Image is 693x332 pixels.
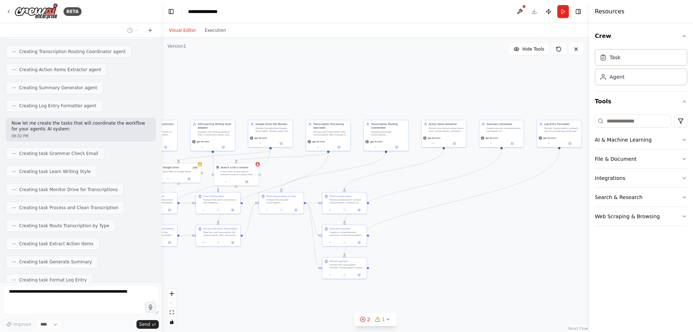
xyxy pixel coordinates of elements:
div: Create concise, comprehensive summaries of {transcription_content}, capturing key points, decisio... [487,127,522,133]
button: File & Document [595,150,687,168]
g: Edge from adcfe236-4f29-46ae-b3ca-860c20bb4677 to 5e30036e-516e-40bd-aa08-61d65fcd872b [176,149,272,161]
div: Process transcription content {transcription_content} to extract actionable tasks, deadlines, ass... [330,198,365,204]
button: Open in side panel [227,208,239,212]
span: gpt-4o-mini [312,140,325,143]
div: Correct grammatical errors in {email_text} and provide suggestions for improvement while maintain... [140,130,175,136]
span: gpt-4o-mini [485,137,498,139]
div: Google Drive File MonitorMonitor the specified Google Drive folder {folder_path} for new transcri... [248,120,293,148]
div: React Flow controls [167,289,176,327]
div: Format the transcription content {transcription_content} into a structured log entry with proper ... [330,263,365,269]
span: Creating task Generate Summary [19,259,92,265]
div: Google drive [163,166,179,169]
span: gpt-4o-mini [370,140,383,143]
div: Transcription Routing Coordinator [371,122,406,130]
g: Edge from 32cb584e-c214-409c-9a38-6aa134765a2e to c856804e-48dd-4b84-b335-ce00d081fcc4 [243,201,257,237]
span: Creating task Grammar Check Email [19,151,98,156]
div: Generate Summary [330,227,351,230]
button: No output available [337,240,352,245]
span: gpt-4o-mini [197,140,209,143]
div: Grammar Check EmailCheck the provided email text {email_text} for grammatical errors, punctuation... [132,192,178,214]
button: No output available [210,240,226,245]
button: Integrations [595,169,687,187]
div: Continuously monitor the specified Google Drive folder {folder_path} for new transcription files.... [140,231,175,237]
div: Log Entry FormatterFormat {transcription_content} into structured log entries with proper timesta... [537,120,582,148]
span: Creating Action Items Extractor agent [19,67,101,73]
button: Send [136,320,159,329]
div: Check the provided email text {email_text} for grammatical errors, punctuation issues, and clarit... [140,198,175,204]
button: Visual Editor [165,26,200,35]
div: Google Drive File Monitor [256,122,291,126]
button: Hide left sidebar [166,7,176,17]
div: Route Transcription by Type [266,195,296,198]
button: toggle interactivity [167,317,176,327]
div: Transcription Processing Specialist [313,122,348,130]
div: Process and Clean Transcription [203,227,237,230]
div: Summary Generator [487,122,522,126]
span: Creating Transcription Routing Coordinator agent [19,49,126,55]
span: gpt-4o-mini [428,137,440,139]
span: Creating Summary Generator agent [19,85,97,91]
g: Edge from d9ce62a5-8e7f-477e-a9a4-fbda4e324f8c to 32cb584e-c214-409c-9a38-6aa134765a2e [179,234,193,237]
button: Open in side panel [353,240,365,245]
g: Edge from 6f0ff7bd-34f8-41cb-a1d9-5133b7b5785a to 5c149a3b-5eec-40e7-b381-4d1a8210b1e6 [211,153,220,190]
div: Self-Learning Writing Style AdapterAnalyze user writing patterns from {corrections_data} and adap... [190,120,235,151]
div: Format Log Entry [330,260,348,263]
span: Creating Log Entry Formatter agent [19,103,96,109]
button: No output available [274,208,289,212]
div: BETA [64,7,82,16]
g: Edge from 9f40a2e9-89b1-4c44-9dc6-6c35f47220af to 2c704662-1ddc-4b35-a619-3c5bd777bed0 [343,149,561,255]
button: Open in side panel [386,145,407,149]
button: Crew [595,26,687,46]
span: Creating task Route Transcription by Type [19,223,109,229]
div: Process and Clean TranscriptionTake the raw transcription file {transcription_file} and process i... [196,225,241,247]
button: Open in side panel [502,141,522,146]
div: Extract and format action items from {transcription_content}, identifying tasks, deadlines, respo... [429,127,464,133]
g: Edge from 3e7b4689-0fc0-4567-9401-7f013a30aa40 to c856804e-48dd-4b84-b335-ce00d081fcc4 [279,153,388,190]
button: Execution [200,26,230,35]
button: No output available [210,208,226,212]
div: Search a txt's content [221,166,248,169]
div: Format Log EntryFormat the transcription content {transcription_content} into a structured log en... [322,257,367,279]
div: Action Items ExtractorExtract and format action items from {transcription_content}, identifying t... [421,120,466,148]
span: Number of enabled actions [192,166,199,169]
div: Save files to Google Drive [163,170,199,173]
div: Extract Action Items [330,195,352,198]
div: Summary GeneratorCreate concise, comprehensive summaries of {transcription_content}, capturing ke... [479,120,524,148]
span: Creating task Learn Writing Style [19,169,91,174]
button: Open in side panel [213,145,234,149]
div: Analyze the cleaned transcription {clean_transcription} to determine its content type and purpose... [266,198,301,204]
button: Open in side panel [236,180,257,184]
button: Search & Research [595,188,687,207]
button: Open in side panel [227,240,239,245]
button: Switch to previous chat [124,26,141,35]
div: Extract Action ItemsProcess transcription content {transcription_content} to extract actionable t... [322,192,367,214]
button: Improve [3,320,34,329]
span: 2 [367,316,370,323]
div: Take the raw transcription file {transcription_file} and process it through AI cleanup. Fix gramm... [203,231,238,237]
div: Version 1 [167,43,186,49]
div: Agent [610,73,624,81]
button: 21 [354,313,397,326]
div: Email Grammar Correction SpecialistCorrect grammatical errors in {email_text} and provide suggest... [132,120,178,151]
div: Transcription Routing CoordinatorAnalyze processed transcriptions {clean_transcription} to determ... [363,120,409,151]
span: Creating task Monitor Drive for Transcriptions [19,187,118,193]
div: Tools [595,112,687,232]
button: AI & Machine Learning [595,130,687,149]
button: Open in side panel [179,177,199,181]
g: Edge from 540853c6-da0a-4ab7-9025-10e6fee4763a to 32cb584e-c214-409c-9a38-6aa134765a2e [216,153,330,223]
div: Task [610,54,620,61]
div: Monitor the specified Google Drive folder {folder_path} for new transcription files and retrieve ... [256,127,291,133]
g: Edge from 3593585b-17e2-4aa3-babf-8481ee6eba97 to 14431b08-3602-4512-9566-d5967f4c2e81 [343,149,503,223]
span: Hide Tools [522,46,544,52]
div: Monitor Drive for Transcriptions [140,227,174,230]
div: Grammar Check Email [140,195,165,198]
div: Process raw transcription files {transcription_file} through AI cleanup, apply context understand... [313,130,348,136]
div: Learn Writing Style [203,195,224,198]
div: Format {transcription_content} into structured log entries with proper timestamps, categories, an... [544,127,579,133]
div: A tool that can be used to semantic search a query from a txt's content. [221,170,256,176]
div: Analyze the user's corrections and feedback {corrections_data} to build and update a personalized... [203,198,238,204]
button: Open in side panel [353,208,365,212]
div: Analyze user writing patterns from {corrections_data} and adapt suggestions to match the user's n... [198,130,233,136]
div: Monitor Drive for TranscriptionsContinuously monitor the specified Google Drive folder {folder_pa... [132,225,178,247]
button: Hide right sidebar [573,7,583,17]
